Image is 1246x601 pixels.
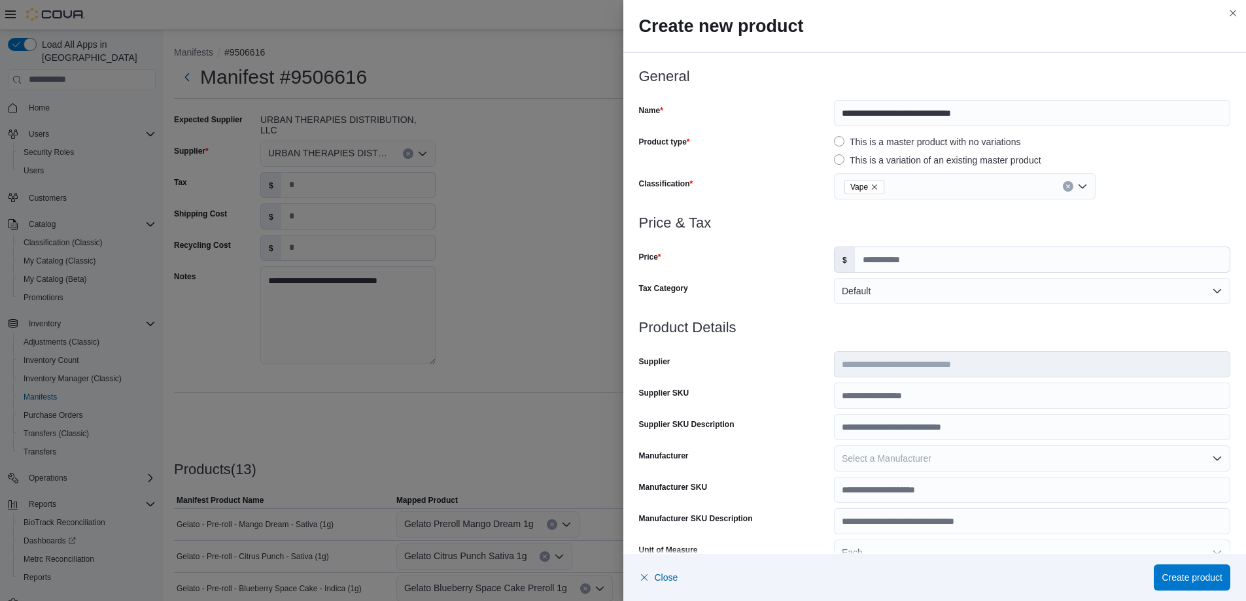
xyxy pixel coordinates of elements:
[834,278,1230,304] button: Default
[834,152,1041,168] label: This is a variation of an existing master product
[639,564,678,591] button: Close
[1063,181,1073,192] button: Clear input
[639,283,688,294] label: Tax Category
[871,183,878,191] button: Remove Vape from selection in this group
[834,540,1230,566] button: Each
[1225,5,1241,21] button: Close this dialog
[639,513,753,524] label: Manufacturer SKU Description
[639,105,663,116] label: Name
[1162,571,1222,584] span: Create product
[639,137,690,147] label: Product type
[639,69,1231,84] h3: General
[655,571,678,584] span: Close
[835,247,855,272] label: $
[639,16,1231,37] h2: Create new product
[639,451,689,461] label: Manufacturer
[639,320,1231,335] h3: Product Details
[1154,564,1230,591] button: Create product
[639,545,698,555] label: Unit of Measure
[639,252,661,262] label: Price
[834,445,1230,472] button: Select a Manufacturer
[639,482,708,492] label: Manufacturer SKU
[844,180,884,194] span: Vape
[842,453,931,464] span: Select a Manufacturer
[639,356,670,367] label: Supplier
[834,134,1020,150] label: This is a master product with no variations
[639,179,693,189] label: Classification
[639,419,735,430] label: Supplier SKU Description
[639,215,1231,231] h3: Price & Tax
[639,388,689,398] label: Supplier SKU
[850,180,868,194] span: Vape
